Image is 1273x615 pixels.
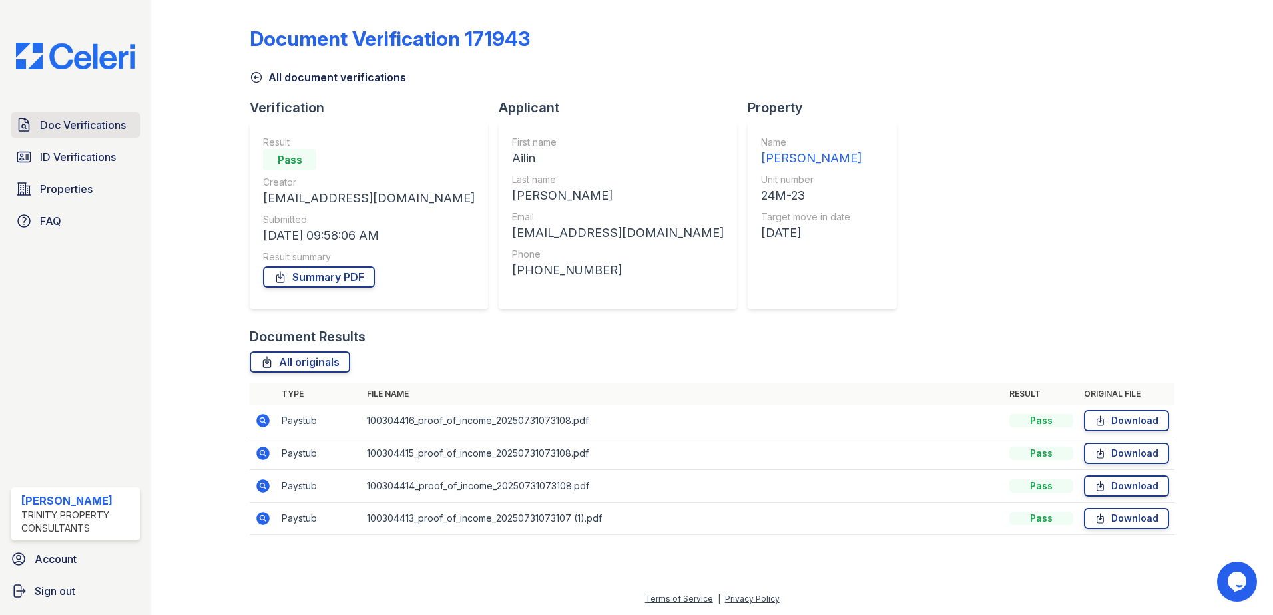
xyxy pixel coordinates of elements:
[35,583,75,599] span: Sign out
[263,250,475,264] div: Result summary
[276,405,362,437] td: Paystub
[1009,447,1073,460] div: Pass
[362,383,1004,405] th: File name
[1084,475,1169,497] a: Download
[362,405,1004,437] td: 100304416_proof_of_income_20250731073108.pdf
[5,546,146,572] a: Account
[11,112,140,138] a: Doc Verifications
[512,210,724,224] div: Email
[40,117,126,133] span: Doc Verifications
[761,210,862,224] div: Target move in date
[263,213,475,226] div: Submitted
[761,149,862,168] div: [PERSON_NAME]
[263,226,475,245] div: [DATE] 09:58:06 AM
[276,437,362,470] td: Paystub
[761,186,862,205] div: 24M-23
[250,351,350,373] a: All originals
[5,578,146,604] a: Sign out
[362,437,1004,470] td: 100304415_proof_of_income_20250731073108.pdf
[250,99,499,117] div: Verification
[1217,562,1260,602] iframe: chat widget
[1009,479,1073,493] div: Pass
[276,470,362,503] td: Paystub
[35,551,77,567] span: Account
[250,69,406,85] a: All document verifications
[761,136,862,149] div: Name
[5,43,146,69] img: CE_Logo_Blue-a8612792a0a2168367f1c8372b55b34899dd931a85d93a1a3d3e32e68fde9ad4.png
[250,27,530,51] div: Document Verification 171943
[512,149,724,168] div: Ailin
[250,327,366,346] div: Document Results
[1084,443,1169,464] a: Download
[40,213,61,229] span: FAQ
[1004,383,1079,405] th: Result
[512,261,724,280] div: [PHONE_NUMBER]
[21,509,135,535] div: Trinity Property Consultants
[21,493,135,509] div: [PERSON_NAME]
[263,136,475,149] div: Result
[718,594,720,604] div: |
[362,470,1004,503] td: 100304414_proof_of_income_20250731073108.pdf
[263,149,316,170] div: Pass
[263,266,375,288] a: Summary PDF
[761,173,862,186] div: Unit number
[263,176,475,189] div: Creator
[40,181,93,197] span: Properties
[1009,512,1073,525] div: Pass
[499,99,748,117] div: Applicant
[276,503,362,535] td: Paystub
[645,594,713,604] a: Terms of Service
[1009,414,1073,427] div: Pass
[761,224,862,242] div: [DATE]
[512,224,724,242] div: [EMAIL_ADDRESS][DOMAIN_NAME]
[1079,383,1174,405] th: Original file
[40,149,116,165] span: ID Verifications
[11,176,140,202] a: Properties
[512,248,724,261] div: Phone
[11,144,140,170] a: ID Verifications
[725,594,780,604] a: Privacy Policy
[512,136,724,149] div: First name
[1084,410,1169,431] a: Download
[11,208,140,234] a: FAQ
[276,383,362,405] th: Type
[748,99,907,117] div: Property
[362,503,1004,535] td: 100304413_proof_of_income_20250731073107 (1).pdf
[512,173,724,186] div: Last name
[263,189,475,208] div: [EMAIL_ADDRESS][DOMAIN_NAME]
[512,186,724,205] div: [PERSON_NAME]
[1084,508,1169,529] a: Download
[761,136,862,168] a: Name [PERSON_NAME]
